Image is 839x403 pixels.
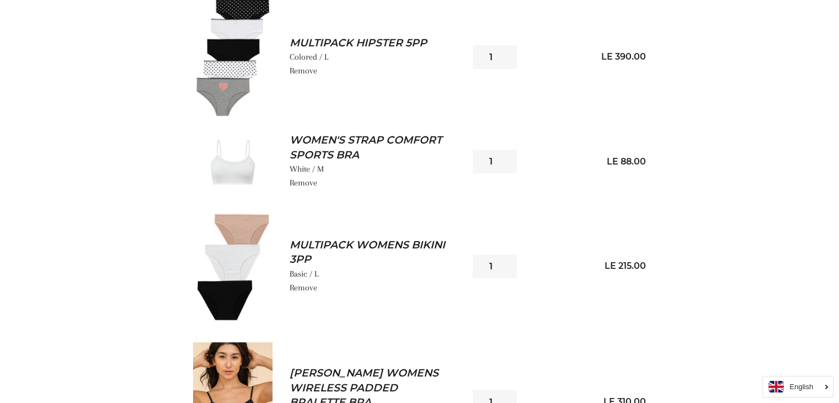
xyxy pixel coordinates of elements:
[193,206,272,326] img: Multipack Womens Bikini 3PP - Basic / L
[289,238,447,267] a: Multipack Womens Bikini 3PP
[606,156,645,167] span: LE 88.00
[289,36,447,51] a: Multipack Hipster 5pp
[604,261,645,271] span: LE 215.00
[289,178,317,188] a: Remove
[601,51,645,62] span: LE 390.00
[768,381,827,393] a: English
[289,133,447,162] a: Women's Strap Comfort Sports Bra
[289,162,464,176] p: White / M
[289,267,464,281] p: Basic / L
[789,383,813,390] i: English
[289,283,317,293] a: Remove
[289,50,464,64] p: Colored / L
[289,66,317,76] a: Remove
[193,135,272,188] img: Women's Strap Comfort Sports Bra - White / M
